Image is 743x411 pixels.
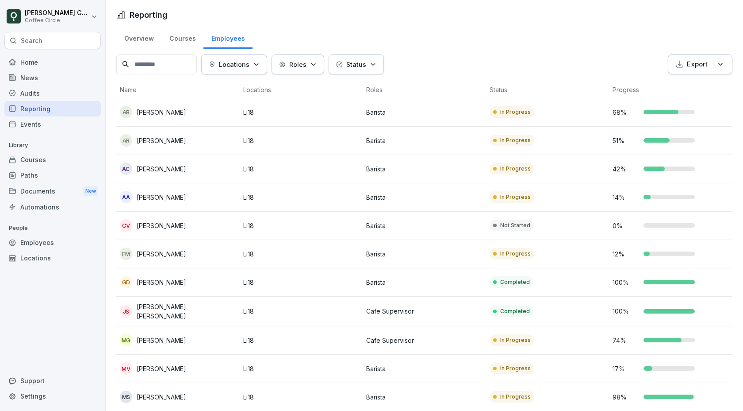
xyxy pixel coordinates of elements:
[21,36,42,45] p: Search
[500,364,531,372] p: In Progress
[363,81,486,98] th: Roles
[137,193,186,202] p: [PERSON_NAME]
[120,191,132,203] div: AA
[329,54,384,74] button: Status
[500,136,531,144] p: In Progress
[613,306,639,316] p: 100 %
[130,9,168,21] h1: Reporting
[120,305,132,318] div: JS
[161,26,203,49] a: Courses
[687,59,708,70] p: Export
[137,336,186,345] p: [PERSON_NAME]
[116,81,240,98] th: Name
[366,164,483,174] p: Barista
[137,249,186,259] p: [PERSON_NAME]
[613,136,639,145] p: 51 %
[668,54,732,74] button: Export
[366,364,483,373] p: Barista
[4,388,101,404] a: Settings
[366,221,483,230] p: Barista
[500,336,531,344] p: In Progress
[25,9,89,17] p: [PERSON_NAME] Grioui
[500,221,530,229] p: Not Started
[137,136,186,145] p: [PERSON_NAME]
[272,54,324,74] button: Roles
[4,85,101,101] div: Audits
[120,334,132,346] div: MG
[500,165,531,173] p: In Progress
[243,221,360,230] p: Li18
[120,219,132,232] div: CV
[120,163,132,175] div: AC
[4,70,101,85] a: News
[366,392,483,402] p: Barista
[120,106,132,118] div: AB
[613,108,639,117] p: 68 %
[366,278,483,287] p: Barista
[120,276,132,288] div: GD
[4,250,101,266] div: Locations
[4,221,101,235] p: People
[137,392,186,402] p: [PERSON_NAME]
[240,81,363,98] th: Locations
[219,60,249,69] p: Locations
[366,108,483,117] p: Barista
[4,199,101,215] a: Automations
[613,193,639,202] p: 14 %
[120,134,132,147] div: AR
[4,54,101,70] a: Home
[500,307,530,315] p: Completed
[137,302,236,321] p: [PERSON_NAME] [PERSON_NAME]
[613,364,639,373] p: 17 %
[613,278,639,287] p: 100 %
[366,136,483,145] p: Barista
[4,152,101,167] a: Courses
[4,183,101,199] a: DocumentsNew
[120,391,132,403] div: MS
[500,250,531,258] p: In Progress
[4,167,101,183] a: Paths
[613,392,639,402] p: 98 %
[243,336,360,345] p: Li18
[243,108,360,117] p: Li18
[346,60,366,69] p: Status
[243,364,360,373] p: Li18
[120,362,132,375] div: MV
[4,138,101,152] p: Library
[4,116,101,132] a: Events
[25,17,89,23] p: Coffee Circle
[4,101,101,116] a: Reporting
[613,164,639,174] p: 42 %
[366,249,483,259] p: Barista
[243,249,360,259] p: Li18
[137,278,186,287] p: [PERSON_NAME]
[500,393,531,401] p: In Progress
[137,364,186,373] p: [PERSON_NAME]
[243,136,360,145] p: Li18
[500,193,531,201] p: In Progress
[203,26,253,49] div: Employees
[116,26,161,49] a: Overview
[4,373,101,388] div: Support
[137,108,186,117] p: [PERSON_NAME]
[500,108,531,116] p: In Progress
[366,336,483,345] p: Cafe Supervisor
[4,235,101,250] a: Employees
[4,183,101,199] div: Documents
[201,54,267,74] button: Locations
[137,221,186,230] p: [PERSON_NAME]
[243,306,360,316] p: Li18
[243,164,360,174] p: Li18
[243,193,360,202] p: Li18
[613,221,639,230] p: 0 %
